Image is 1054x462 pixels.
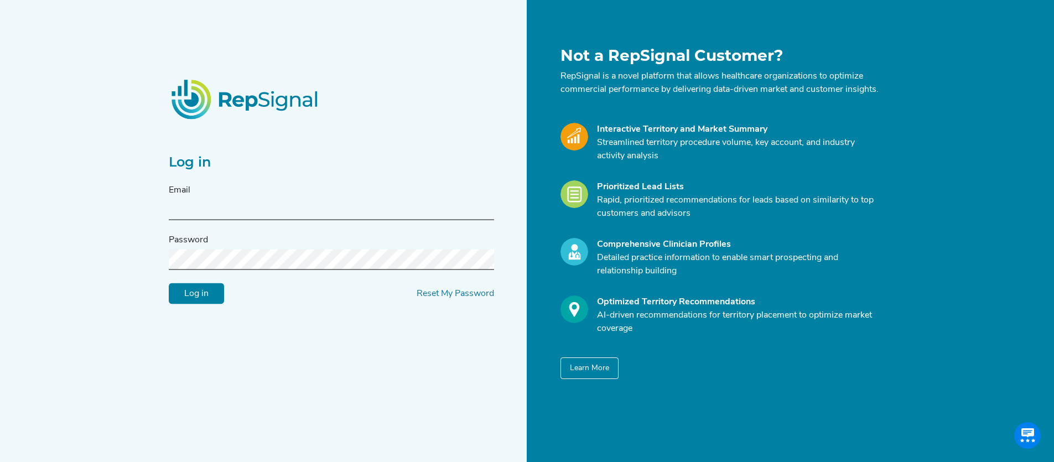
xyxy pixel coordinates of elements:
[597,123,879,136] div: Interactive Territory and Market Summary
[158,66,334,132] img: RepSignalLogo.20539ed3.png
[597,251,879,278] p: Detailed practice information to enable smart prospecting and relationship building
[169,184,190,197] label: Email
[169,154,494,170] h2: Log in
[417,289,494,298] a: Reset My Password
[597,238,879,251] div: Comprehensive Clinician Profiles
[169,233,208,247] label: Password
[597,194,879,220] p: Rapid, prioritized recommendations for leads based on similarity to top customers and advisors
[169,283,224,304] input: Log in
[560,70,879,96] p: RepSignal is a novel platform that allows healthcare organizations to optimize commercial perform...
[597,295,879,309] div: Optimized Territory Recommendations
[597,180,879,194] div: Prioritized Lead Lists
[560,357,619,379] button: Learn More
[597,136,879,163] p: Streamlined territory procedure volume, key account, and industry activity analysis
[597,309,879,335] p: AI-driven recommendations for territory placement to optimize market coverage
[560,238,588,266] img: Profile_Icon.739e2aba.svg
[560,295,588,323] img: Optimize_Icon.261f85db.svg
[560,123,588,150] img: Market_Icon.a700a4ad.svg
[560,46,879,65] h1: Not a RepSignal Customer?
[560,180,588,208] img: Leads_Icon.28e8c528.svg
